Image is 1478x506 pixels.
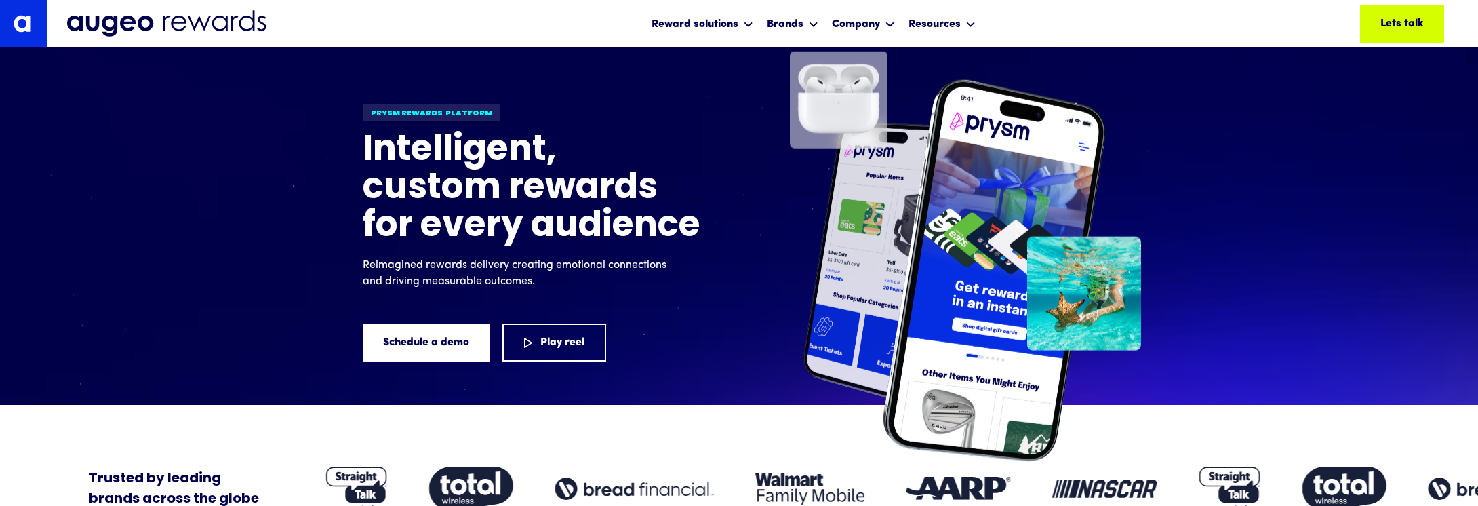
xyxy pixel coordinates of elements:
div: Company [828,5,898,41]
a: Play reel [502,324,606,362]
div: Brands [763,5,822,41]
div: Resources [908,16,961,33]
div: Reward solutions [648,5,757,41]
a: Schedule a demo [363,324,490,362]
h1: Intelligent, custom rewards for every audience [363,132,702,246]
div: Brands [767,16,803,33]
a: Lets talk [1360,5,1444,43]
div: Reward solutions [652,16,738,33]
p: Reimagined rewards delivery creating emotional connections and driving measurable outcomes. [363,257,675,290]
div: Company [832,16,880,33]
div: Prysm Rewards platform [363,104,500,121]
div: Resources [905,5,979,41]
img: Client logo: Walmart Family Mobile [755,473,864,505]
